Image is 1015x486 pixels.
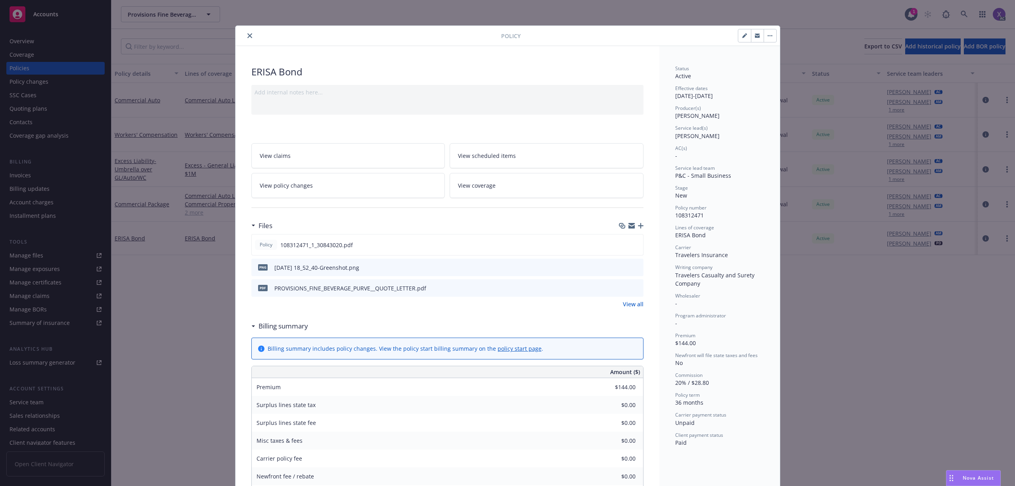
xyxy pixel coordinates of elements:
[675,432,723,438] span: Client payment status
[675,152,677,159] span: -
[450,173,643,198] a: View coverage
[589,417,640,429] input: 0.00
[498,345,542,352] a: policy start page
[675,359,683,367] span: No
[675,244,691,251] span: Carrier
[268,344,543,353] div: Billing summary includes policy changes. View the policy start billing summary on the .
[675,419,695,426] span: Unpaid
[259,321,308,331] h3: Billing summary
[675,132,720,140] span: [PERSON_NAME]
[458,181,496,190] span: View coverage
[633,284,640,292] button: preview file
[946,471,956,486] div: Drag to move
[675,165,715,171] span: Service lead team
[675,372,703,378] span: Commission
[675,85,764,100] div: [DATE] - [DATE]
[458,152,516,160] span: View scheduled items
[946,470,1001,486] button: Nova Assist
[675,264,712,271] span: Writing company
[257,419,316,426] span: Surplus lines state fee
[675,379,709,386] span: 20% / $28.80
[633,241,640,249] button: preview file
[620,263,627,272] button: download file
[589,435,640,447] input: 0.00
[259,221,272,231] h3: Files
[610,368,640,376] span: Amount ($)
[675,145,687,152] span: AC(s)
[589,471,640,482] input: 0.00
[675,312,726,319] span: Program administrator
[675,204,707,211] span: Policy number
[258,285,268,291] span: pdf
[675,72,691,80] span: Active
[589,381,640,393] input: 0.00
[675,319,677,327] span: -
[623,300,643,308] a: View all
[274,284,426,292] div: PROVISIONS_FINE_BEVERAGE_PURVE__QUOTE_LETTER.pdf
[257,437,303,444] span: Misc taxes & fees
[255,88,640,96] div: Add internal notes here...
[675,211,704,219] span: 108312471
[675,224,714,231] span: Lines of coverage
[675,271,756,287] span: Travelers Casualty and Surety Company
[251,221,272,231] div: Files
[257,455,302,462] span: Carrier policy fee
[245,31,255,40] button: close
[260,152,291,160] span: View claims
[260,181,313,190] span: View policy changes
[251,321,308,331] div: Billing summary
[620,241,626,249] button: download file
[589,453,640,465] input: 0.00
[675,184,688,191] span: Stage
[257,383,281,391] span: Premium
[675,85,708,92] span: Effective dates
[589,399,640,411] input: 0.00
[675,231,706,239] span: ERISA Bond
[675,112,720,119] span: [PERSON_NAME]
[675,339,696,347] span: $144.00
[257,473,314,480] span: Newfront fee / rebate
[675,300,677,307] span: -
[274,263,359,272] div: [DATE] 18_52_40-Greenshot.png
[257,401,316,409] span: Surplus lines state tax
[251,65,643,79] div: ERISA Bond
[675,172,731,179] span: P&C - Small Business
[963,474,994,481] span: Nova Assist
[675,411,726,418] span: Carrier payment status
[675,125,708,131] span: Service lead(s)
[675,332,695,339] span: Premium
[258,264,268,270] span: png
[620,284,627,292] button: download file
[675,392,700,398] span: Policy term
[675,105,701,111] span: Producer(s)
[633,263,640,272] button: preview file
[251,143,445,168] a: View claims
[280,241,353,249] span: 108312471_1_30843020.pdf
[675,251,728,259] span: Travelers Insurance
[450,143,643,168] a: View scheduled items
[675,192,687,199] span: New
[675,65,689,72] span: Status
[675,292,700,299] span: Wholesaler
[675,439,687,446] span: Paid
[675,399,703,406] span: 36 months
[258,241,274,248] span: Policy
[501,32,521,40] span: Policy
[251,173,445,198] a: View policy changes
[675,352,758,359] span: Newfront will file state taxes and fees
